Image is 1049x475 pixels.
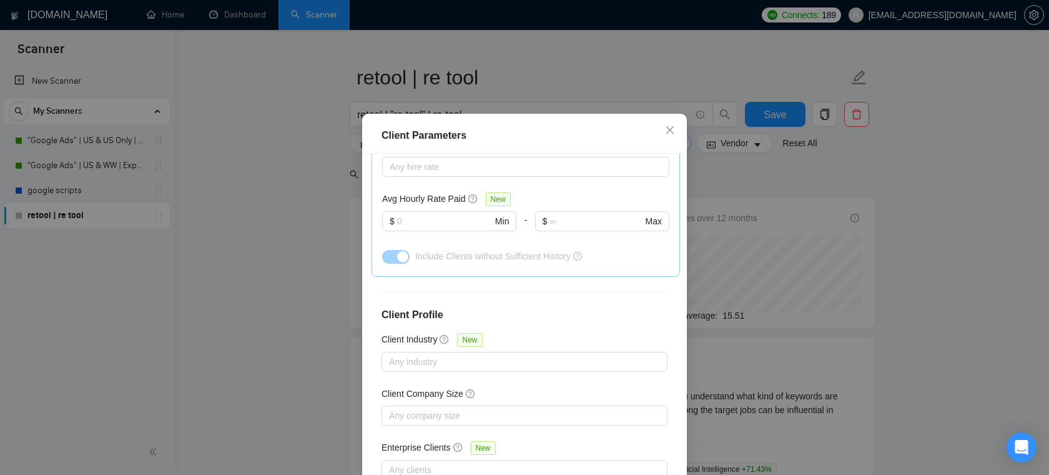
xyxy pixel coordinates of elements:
h5: Client Company Size [382,387,463,401]
span: $ [390,214,395,228]
div: Client Parameters [382,128,667,143]
span: New [457,333,482,347]
span: New [471,441,496,455]
button: Close [653,114,687,147]
span: Max [646,214,662,228]
span: close [665,125,675,135]
div: Open Intercom Messenger [1007,432,1037,462]
span: question-circle [466,389,476,399]
span: question-circle [453,442,463,452]
h4: Client Profile [382,307,667,322]
input: ∞ [549,214,643,228]
span: question-circle [440,334,450,344]
span: Min [495,214,510,228]
input: 0 [397,214,493,228]
span: New [486,192,511,206]
div: - [516,211,534,246]
h5: Client Industry [382,332,437,346]
span: Include Clients without Sufficient History [415,251,571,261]
span: question-circle [468,194,478,204]
h5: Avg Hourly Rate Paid [382,192,466,206]
span: $ [543,214,548,228]
span: question-circle [573,252,582,261]
h5: Enterprise Clients [382,441,451,454]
